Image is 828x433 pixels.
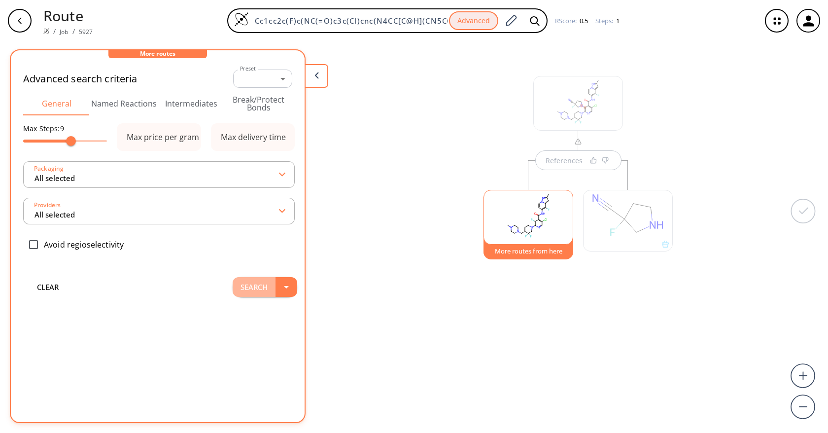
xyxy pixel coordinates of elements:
[23,73,138,85] h2: Advanced search criteria
[53,26,56,36] li: /
[449,11,498,31] button: Advanced
[234,12,249,27] img: Logo Spaya
[578,16,588,25] span: 0.5
[31,202,61,208] label: Providers
[240,65,256,72] label: Preset
[60,28,68,36] a: Job
[79,28,93,36] a: 5927
[31,166,64,172] label: Packaging
[91,92,158,115] button: Named Reactions
[108,50,207,58] div: More routes
[23,92,292,115] div: Advanced Search Tabs
[43,28,49,34] img: Spaya logo
[18,277,77,297] button: clear
[484,190,573,241] svg: Cc1cc2c(F)c(NC(=O)c3c(Cl)cnc(N4CC[C@H](CN5CCN(C)CC5)C(F)(F)C4)c3F)ccn2n1
[483,238,573,259] button: More routes from here
[72,26,75,36] li: /
[555,18,588,24] div: RScore :
[127,133,199,141] div: Max price per gram
[158,92,225,115] button: Intermediates
[225,92,293,115] button: Break/Protect Bonds
[23,234,295,255] div: Avoid regioselectivity
[249,16,449,26] input: Enter SMILES
[43,5,93,26] p: Route
[23,123,107,134] p: Max Steps: 9
[23,92,91,115] button: General
[615,16,620,25] span: 1
[233,277,276,297] button: Search
[574,138,582,145] img: warning
[595,18,620,24] div: Steps :
[221,133,286,141] div: Max delivery time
